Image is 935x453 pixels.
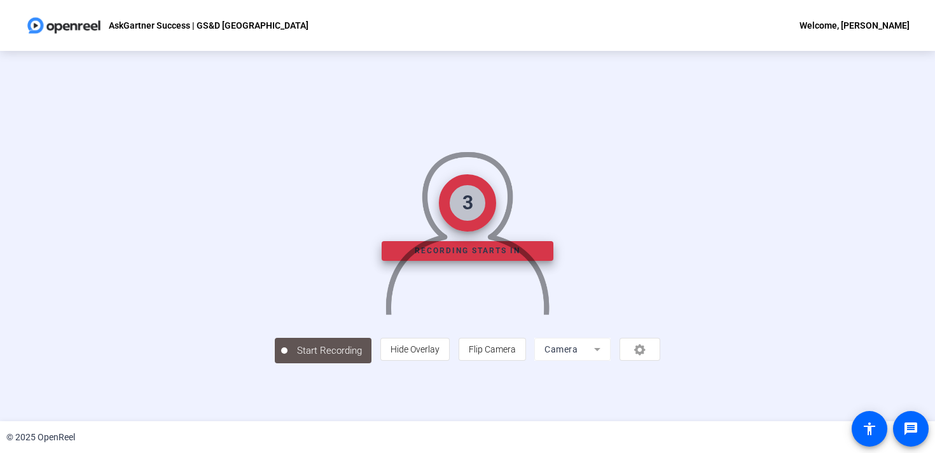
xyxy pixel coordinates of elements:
span: Hide Overlay [391,344,440,354]
button: Hide Overlay [380,338,450,361]
button: Start Recording [275,338,371,363]
div: © 2025 OpenReel [6,431,75,444]
div: Welcome, [PERSON_NAME] [800,18,910,33]
div: 3 [462,188,473,217]
span: Flip Camera [469,344,516,354]
img: overlay [384,141,551,315]
mat-icon: accessibility [862,421,877,436]
mat-icon: message [903,421,918,436]
button: Flip Camera [459,338,526,361]
img: OpenReel logo [25,13,102,38]
p: AskGartner Success | GS&D [GEOGRAPHIC_DATA] [109,18,308,33]
span: Start Recording [287,344,371,358]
